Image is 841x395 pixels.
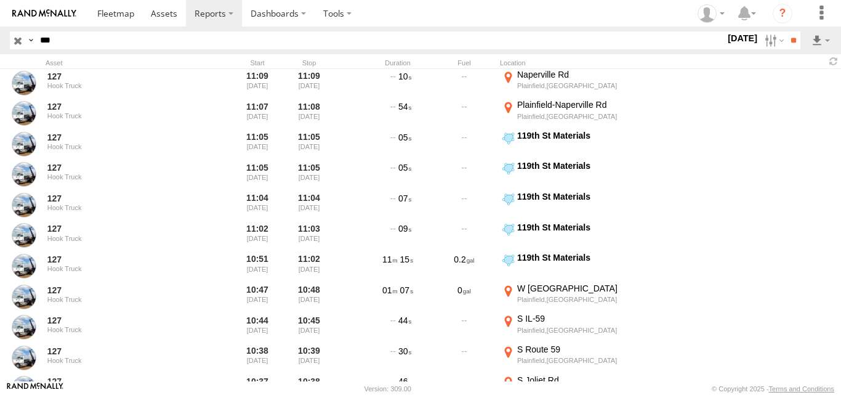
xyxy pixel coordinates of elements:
div: S IL-59 [517,313,640,324]
span: 54 [398,102,411,112]
a: 127 [47,285,198,296]
label: Search Filter Options [760,31,786,49]
label: Click to View Event Location [500,160,642,189]
div: Plainfield-Naperville Rd [517,99,640,110]
a: Terms and Conditions [769,385,834,393]
div: Plainfield,[GEOGRAPHIC_DATA] [517,356,640,365]
div: Entered prior to selected date range [234,69,281,97]
div: Entered prior to selected date range [234,252,281,280]
a: 127 [47,223,198,234]
div: 10:45 [DATE] [286,313,332,341]
div: Plainfield,[GEOGRAPHIC_DATA] [517,81,640,90]
div: Hook Truck [47,82,198,89]
div: Hook Truck [47,112,198,120]
div: Naperville Rd [517,69,640,80]
div: 10:39 [DATE] [286,344,332,372]
label: Search Query [26,31,36,49]
div: Hook Truck [47,265,198,272]
div: 119th St Materials [517,222,640,233]
a: 127 [47,254,198,265]
a: 127 [47,162,198,173]
div: Hook Truck [47,235,198,242]
label: Click to View Event Location [500,283,642,311]
img: rand-logo.svg [12,9,76,18]
div: © Copyright 2025 - [712,385,834,393]
span: 44 [398,316,411,325]
span: 46 [398,377,411,386]
span: 11 [382,255,398,264]
a: Visit our Website [7,383,63,395]
a: 127 [47,346,198,357]
div: Hook Truck [47,173,198,181]
span: 15 [400,255,413,264]
div: 11:09 [DATE] [286,69,332,97]
div: Entered prior to selected date range [234,313,281,341]
div: 11:04 [DATE] [286,191,332,219]
div: 0.2 [433,252,495,280]
a: 127 [47,376,198,387]
div: 119th St Materials [517,130,640,141]
div: Plainfield,[GEOGRAPHIC_DATA] [517,326,640,335]
div: 10:48 [DATE] [286,283,332,311]
div: S Joliet Rd [517,375,640,386]
div: Version: 309.00 [364,385,411,393]
a: 127 [47,315,198,326]
div: Entered prior to selected date range [234,130,281,158]
div: Hook Truck [47,204,198,211]
div: Entered prior to selected date range [234,191,281,219]
i: ? [773,4,792,23]
div: 119th St Materials [517,160,640,171]
div: Hook Truck [47,326,198,333]
div: Plainfield,[GEOGRAPHIC_DATA] [517,112,640,121]
label: Click to View Event Location [500,313,642,341]
div: Hook Truck [47,357,198,364]
div: Ed Pruneda [693,4,729,23]
span: 05 [398,163,411,173]
div: Entered prior to selected date range [234,344,281,372]
div: W [GEOGRAPHIC_DATA] [517,283,640,294]
div: Entered prior to selected date range [234,160,281,189]
div: 11:03 [DATE] [286,222,332,250]
a: 127 [47,132,198,143]
div: 11:08 [DATE] [286,99,332,128]
a: 127 [47,71,198,82]
a: 127 [47,193,198,204]
span: 09 [398,224,411,234]
span: 07 [400,285,413,295]
div: Hook Truck [47,296,198,303]
div: Entered prior to selected date range [234,283,281,311]
div: Plainfield,[GEOGRAPHIC_DATA] [517,295,640,304]
div: 119th St Materials [517,191,640,202]
label: Click to View Event Location [500,69,642,97]
span: 01 [382,285,398,295]
div: S Route 59 [517,344,640,355]
label: Click to View Event Location [500,222,642,250]
div: 11:05 [DATE] [286,160,332,189]
label: [DATE] [725,31,760,45]
span: 05 [398,132,411,142]
div: 0 [433,283,495,311]
label: Click to View Event Location [500,130,642,158]
div: 11:02 [DATE] [286,252,332,280]
a: 127 [47,101,198,112]
div: Entered prior to selected date range [234,99,281,128]
span: 10 [398,71,411,81]
span: 07 [398,193,411,203]
label: Click to View Event Location [500,252,642,280]
div: 11:05 [DATE] [286,130,332,158]
label: Export results as... [810,31,831,49]
label: Click to View Event Location [500,344,642,372]
div: Entered prior to selected date range [234,222,281,250]
span: 30 [398,346,411,356]
div: 119th St Materials [517,252,640,263]
label: Click to View Event Location [500,99,642,128]
div: Hook Truck [47,143,198,150]
label: Click to View Event Location [500,191,642,219]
